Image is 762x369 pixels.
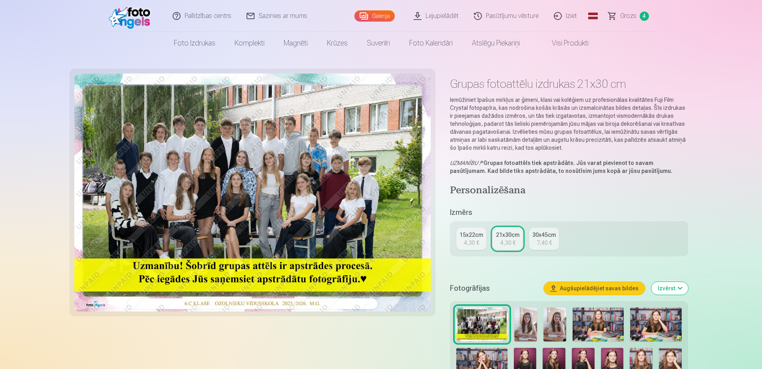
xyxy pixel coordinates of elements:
a: Komplekti [225,32,274,54]
em: UZMANĪBU ! [450,160,481,166]
div: 7,40 € [537,239,552,247]
a: Suvenīri [357,32,400,54]
a: 30x45cm7,40 € [529,228,559,250]
h1: Grupas fotoattēlu izdrukas 21x30 cm [450,77,688,91]
a: Magnēti [274,32,317,54]
button: Izvērst [651,282,688,295]
a: Foto kalendāri [400,32,462,54]
img: /fa1 [109,3,155,29]
a: 21x30cm4,30 € [493,228,523,250]
a: Atslēgu piekariņi [462,32,529,54]
div: 15x22cm [460,231,483,239]
a: Galerija [354,10,395,22]
strong: Grupas fotoattēls tiek apstrādāts. Jūs varat pievienot to savam pasūtījumam. Kad bilde tiks apstr... [450,160,672,174]
a: 15x22cm4,30 € [456,228,486,250]
span: Grozs [620,11,637,21]
a: Krūzes [317,32,357,54]
a: Foto izdrukas [164,32,225,54]
div: 21x30cm [496,231,519,239]
a: Visi produkti [529,32,598,54]
span: 4 [640,12,649,21]
h5: Izmērs [450,207,688,218]
h4: Personalizēšana [450,184,688,197]
button: Augšupielādējiet savas bildes [544,282,645,295]
div: 4,30 € [500,239,515,247]
div: 30x45cm [532,231,556,239]
div: 4,30 € [464,239,479,247]
h5: Fotogrāfijas [450,283,537,294]
p: Iemūžiniet īpašus mirkļus ar ģimeni, klasi vai kolēģiem uz profesionālas kvalitātes Fuji Film Cry... [450,96,688,152]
